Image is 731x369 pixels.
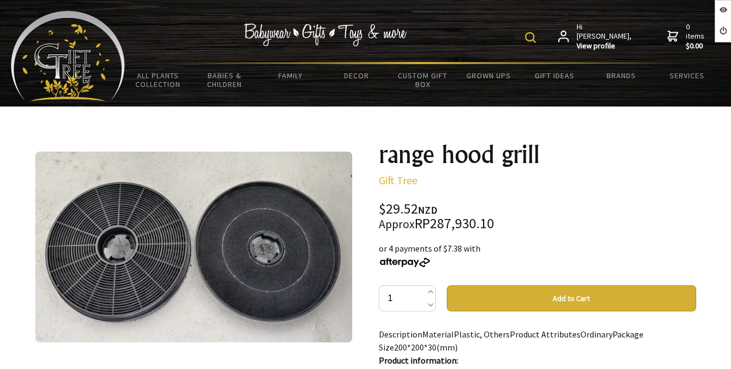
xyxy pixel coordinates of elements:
[379,258,431,267] img: Afterpay
[35,152,353,342] img: range hood grill
[522,64,588,87] a: Gift Ideas
[577,41,633,51] strong: View profile
[558,22,633,51] a: Hi [PERSON_NAME],View profile
[379,242,696,268] div: or 4 payments of $7.38 with
[686,41,707,51] strong: $0.00
[525,32,536,43] img: product search
[654,64,720,87] a: Services
[418,204,438,216] span: NZD
[447,285,696,311] button: Add to Cart
[191,64,258,96] a: Babies & Children
[379,202,696,231] div: $29.52 RP287,930.10
[577,22,633,51] span: Hi [PERSON_NAME],
[125,64,191,96] a: All Plants Collection
[257,64,323,87] a: Family
[323,64,390,87] a: Decor
[686,22,707,51] span: 0 items
[11,11,125,101] img: Babyware - Gifts - Toys and more...
[455,64,522,87] a: Grown Ups
[379,355,458,366] strong: Product information:
[243,23,407,46] img: Babywear - Gifts - Toys & more
[379,217,415,232] small: Approx
[667,22,707,51] a: 0 items$0.00
[379,141,696,167] h1: range hood grill
[390,64,456,96] a: Custom Gift Box
[379,173,417,187] a: Gift Tree
[588,64,654,87] a: Brands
